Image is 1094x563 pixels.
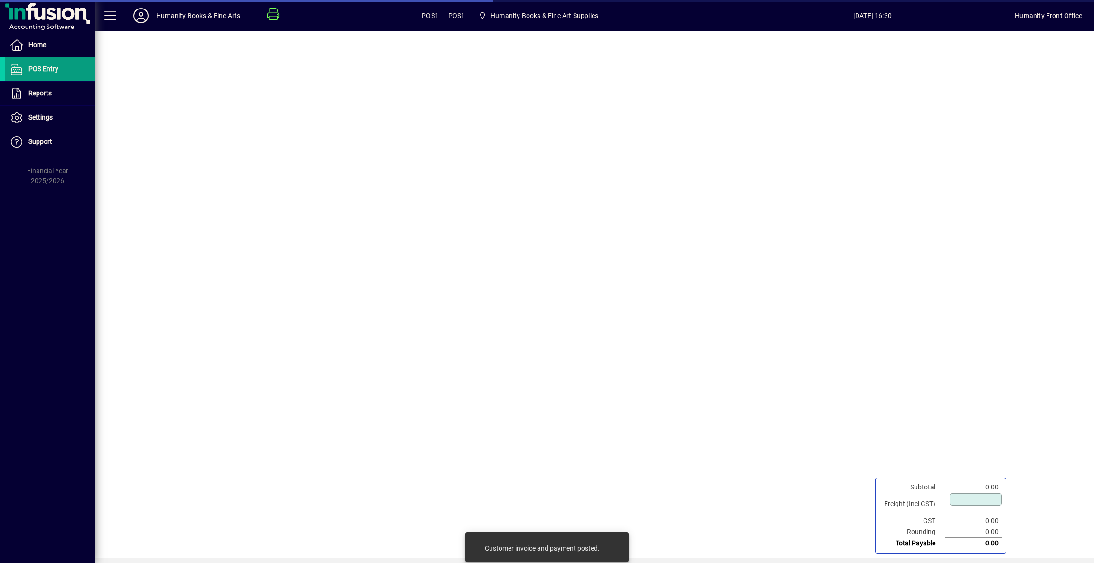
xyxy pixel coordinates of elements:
td: Freight (Incl GST) [879,493,945,516]
td: 0.00 [945,482,1002,493]
span: POS1 [422,8,439,23]
span: POS1 [448,8,465,23]
span: Home [28,41,46,48]
button: Profile [126,7,156,24]
div: Humanity Books & Fine Arts [156,8,241,23]
span: Humanity Books & Fine Art Supplies [490,8,598,23]
a: Home [5,33,95,57]
span: Reports [28,89,52,97]
span: Support [28,138,52,145]
span: Settings [28,113,53,121]
span: POS Entry [28,65,58,73]
div: Humanity Front Office [1015,8,1082,23]
a: Support [5,130,95,154]
a: Reports [5,82,95,105]
td: Total Payable [879,538,945,549]
div: Customer invoice and payment posted. [485,544,600,553]
td: 0.00 [945,516,1002,526]
td: Subtotal [879,482,945,493]
td: GST [879,516,945,526]
span: Humanity Books & Fine Art Supplies [475,7,602,24]
td: 0.00 [945,538,1002,549]
td: 0.00 [945,526,1002,538]
span: [DATE] 16:30 [730,8,1015,23]
a: Settings [5,106,95,130]
td: Rounding [879,526,945,538]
